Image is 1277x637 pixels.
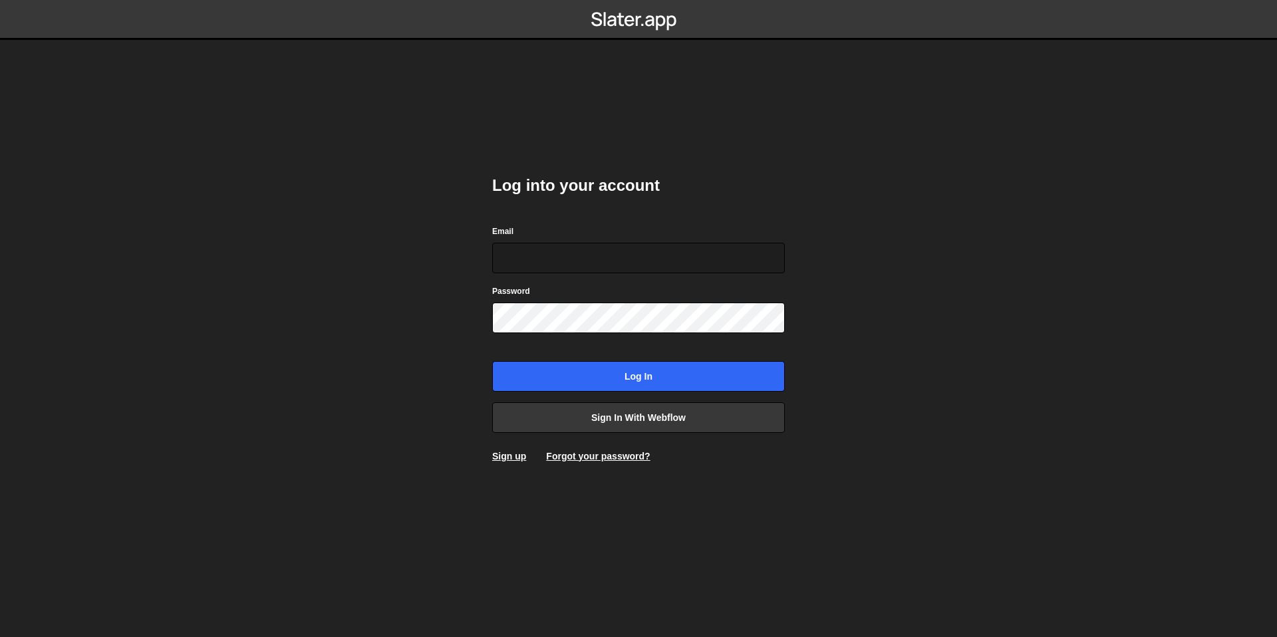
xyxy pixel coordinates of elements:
[492,285,530,298] label: Password
[492,402,785,433] a: Sign in with Webflow
[546,451,650,461] a: Forgot your password?
[492,175,785,196] h2: Log into your account
[492,225,513,238] label: Email
[492,451,526,461] a: Sign up
[492,361,785,392] input: Log in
